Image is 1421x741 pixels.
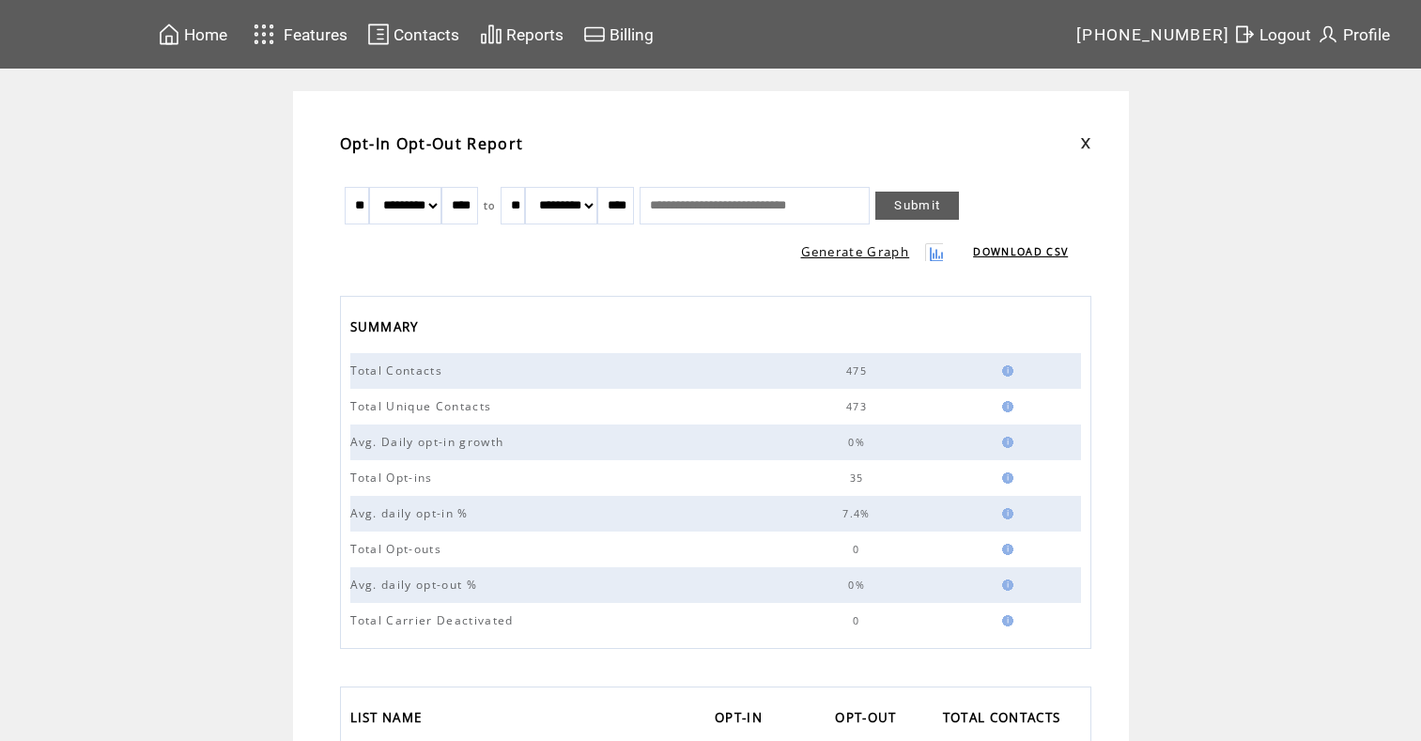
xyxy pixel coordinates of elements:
span: 473 [846,400,872,413]
span: Total Opt-outs [350,541,447,557]
a: Submit [875,192,959,220]
span: Profile [1343,25,1390,44]
img: help.gif [996,472,1013,484]
span: Total Unique Contacts [350,398,497,414]
img: help.gif [996,579,1013,591]
span: 35 [850,471,869,485]
a: Reports [477,20,566,49]
span: OPT-OUT [835,704,901,735]
a: TOTAL CONTACTS [943,704,1071,735]
span: 475 [846,364,872,378]
span: Opt-In Opt-Out Report [340,133,524,154]
img: help.gif [996,437,1013,448]
img: exit.svg [1233,23,1256,46]
span: Home [184,25,227,44]
img: chart.svg [480,23,502,46]
span: SUMMARY [350,314,424,345]
span: 0% [848,579,870,592]
span: Avg. daily opt-in % [350,505,473,521]
span: Features [284,25,348,44]
a: Features [245,16,351,53]
img: help.gif [996,401,1013,412]
span: [PHONE_NUMBER] [1076,25,1230,44]
img: home.svg [158,23,180,46]
a: OPT-IN [715,704,772,735]
a: Generate Graph [801,243,910,260]
span: Reports [506,25,564,44]
a: OPT-OUT [835,704,905,735]
span: 0 [853,614,864,627]
img: contacts.svg [367,23,390,46]
img: features.svg [248,19,281,50]
img: profile.svg [1317,23,1339,46]
span: Total Carrier Deactivated [350,612,518,628]
a: DOWNLOAD CSV [973,245,1068,258]
a: Home [155,20,230,49]
span: to [484,199,496,212]
span: Billing [610,25,654,44]
a: Billing [580,20,656,49]
span: LIST NAME [350,704,427,735]
span: 0 [853,543,864,556]
span: Avg. daily opt-out % [350,577,483,593]
span: Total Opt-ins [350,470,438,486]
span: Contacts [394,25,459,44]
img: help.gif [996,365,1013,377]
span: Avg. Daily opt-in growth [350,434,509,450]
a: Profile [1314,20,1393,49]
span: Total Contacts [350,363,448,378]
span: 7.4% [842,507,874,520]
a: Logout [1230,20,1314,49]
span: Logout [1259,25,1311,44]
img: creidtcard.svg [583,23,606,46]
span: 0% [848,436,870,449]
img: help.gif [996,615,1013,626]
img: help.gif [996,508,1013,519]
a: Contacts [364,20,462,49]
img: help.gif [996,544,1013,555]
span: OPT-IN [715,704,767,735]
a: LIST NAME [350,704,432,735]
span: TOTAL CONTACTS [943,704,1066,735]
